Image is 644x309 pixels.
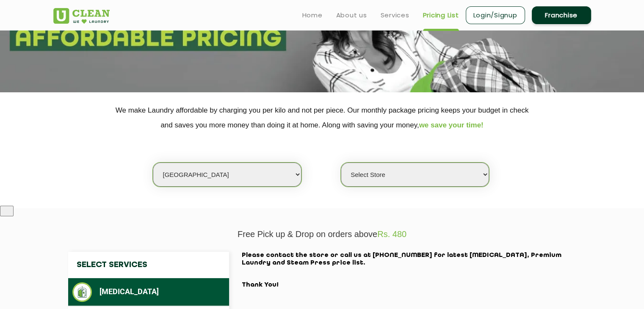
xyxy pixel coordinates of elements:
li: [MEDICAL_DATA] [72,282,225,302]
a: About us [336,10,367,20]
a: Franchise [532,6,591,24]
a: Login/Signup [466,6,525,24]
img: UClean Laundry and Dry Cleaning [53,8,110,24]
span: Rs. 480 [377,229,406,239]
a: Pricing List [423,10,459,20]
a: Services [381,10,409,20]
h2: Please contact the store or call us at [PHONE_NUMBER] for latest [MEDICAL_DATA], Premium Laundry ... [242,252,576,289]
img: Dry Cleaning [72,282,92,302]
h4: Select Services [68,252,229,278]
p: Free Pick up & Drop on orders above [53,229,591,239]
a: Home [302,10,323,20]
